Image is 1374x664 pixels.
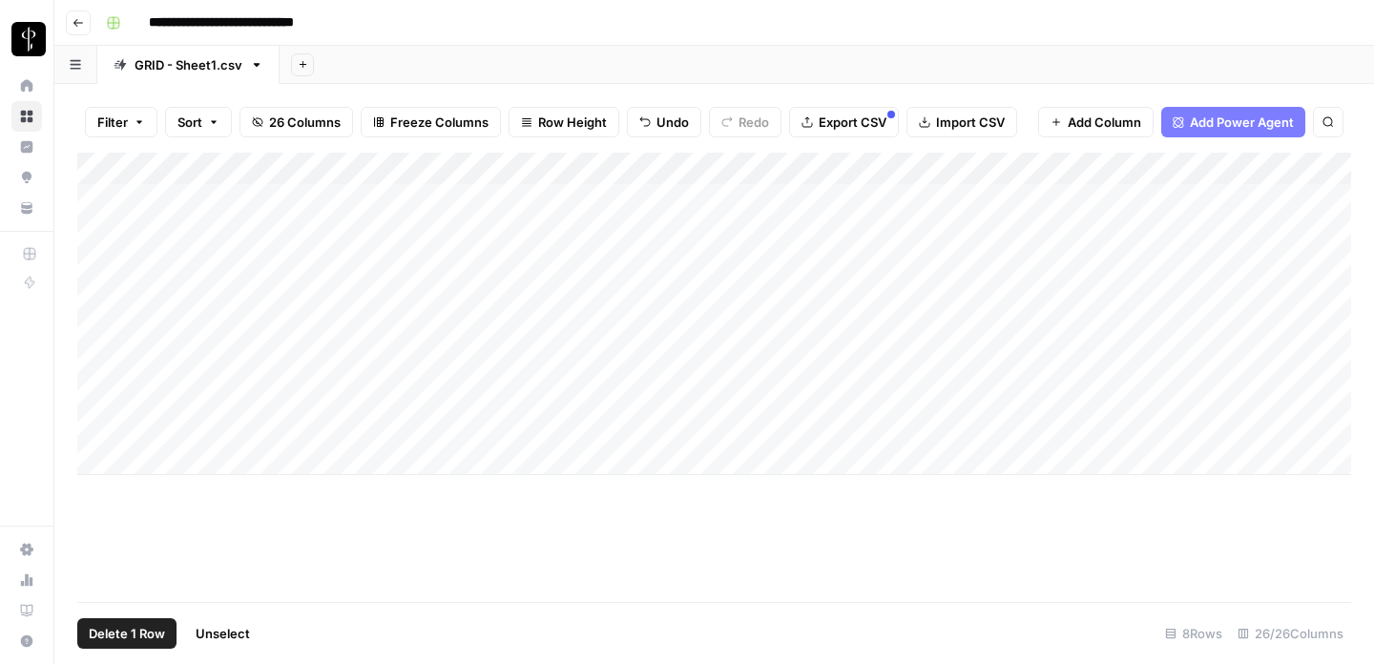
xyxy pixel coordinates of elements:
button: Sort [165,107,232,137]
button: Redo [709,107,781,137]
button: Help + Support [11,626,42,656]
a: Learning Hub [11,595,42,626]
button: Unselect [184,618,261,649]
a: GRID - Sheet1.csv [97,46,280,84]
button: Filter [85,107,157,137]
span: Undo [656,113,689,132]
button: Export CSV [789,107,899,137]
a: Settings [11,534,42,565]
a: Your Data [11,193,42,223]
span: Row Height [538,113,607,132]
span: Add Column [1068,113,1141,132]
button: Add Power Agent [1161,107,1305,137]
button: Row Height [509,107,619,137]
a: Browse [11,101,42,132]
button: Workspace: LP Production Workloads [11,15,42,63]
span: Unselect [196,624,250,643]
span: Add Power Agent [1190,113,1294,132]
span: Filter [97,113,128,132]
img: LP Production Workloads Logo [11,22,46,56]
span: 26 Columns [269,113,341,132]
a: Insights [11,132,42,162]
a: Opportunities [11,162,42,193]
button: Add Column [1038,107,1154,137]
div: 26/26 Columns [1230,618,1351,649]
div: 8 Rows [1157,618,1230,649]
span: Freeze Columns [390,113,489,132]
button: Freeze Columns [361,107,501,137]
button: 26 Columns [239,107,353,137]
a: Usage [11,565,42,595]
span: Import CSV [936,113,1005,132]
span: Sort [177,113,202,132]
button: Import CSV [906,107,1017,137]
span: Redo [739,113,769,132]
div: GRID - Sheet1.csv [135,55,242,74]
span: Delete 1 Row [89,624,165,643]
button: Undo [627,107,701,137]
a: Home [11,71,42,101]
span: Export CSV [819,113,886,132]
button: Delete 1 Row [77,618,177,649]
